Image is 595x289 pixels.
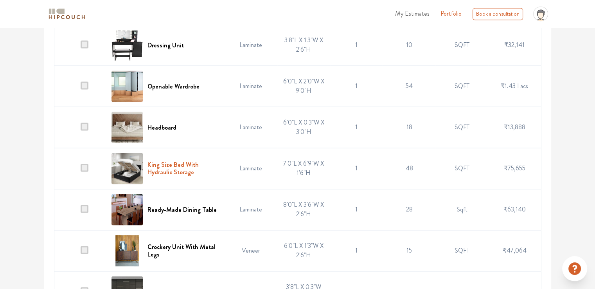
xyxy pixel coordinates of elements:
[225,25,277,66] td: Laminate
[225,148,277,189] td: Laminate
[147,83,200,90] h6: Openable Wardrobe
[277,66,330,107] td: 6'0"L X 2'0"W X 9'0"H
[504,40,525,49] span: ₹32,141
[147,243,220,258] h6: Crockery Unit With Metal Legs
[225,107,277,148] td: Laminate
[435,66,488,107] td: SQFT
[111,29,143,61] img: Dressing Unit
[277,25,330,66] td: 3'8"L X 1'3"W X 2'6"H
[517,81,528,90] span: Lacs
[47,5,86,23] span: logo-horizontal.svg
[111,70,143,102] img: Openable Wardrobe
[435,230,488,271] td: SQFT
[330,189,383,230] td: 1
[330,107,383,148] td: 1
[277,107,330,148] td: 6'0"L X 0'3"W X 3'0"H
[435,25,488,66] td: SQFT
[383,66,435,107] td: 54
[473,8,523,20] div: Book a consultation
[503,205,526,214] span: ₹63,140
[330,66,383,107] td: 1
[225,189,277,230] td: Laminate
[383,25,435,66] td: 10
[383,148,435,189] td: 48
[111,112,143,143] img: Headboard
[277,230,330,271] td: 6'0"L X 1'3"W X 2'6"H
[503,246,527,255] span: ₹47,064
[383,230,435,271] td: 15
[435,189,488,230] td: Sqft
[440,9,462,18] a: Portfolio
[225,66,277,107] td: Laminate
[395,9,430,18] span: My Estimates
[147,42,184,49] h6: Dressing Unit
[330,230,383,271] td: 1
[330,148,383,189] td: 1
[147,206,217,213] h6: Ready-Made Dining Table
[225,230,277,271] td: Veneer
[383,189,435,230] td: 28
[504,164,525,173] span: ₹75,655
[277,189,330,230] td: 8'0"L X 3'6"W X 2'6"H
[47,7,86,21] img: logo-horizontal.svg
[147,161,220,176] h6: King Size Bed With Hydraulic Storage
[435,148,488,189] td: SQFT
[330,25,383,66] td: 1
[504,123,525,132] span: ₹13,888
[277,148,330,189] td: 7'0"L X 6'9"W X 1'6"H
[111,235,143,266] img: Crockery Unit With Metal Legs
[501,81,516,90] span: ₹1.43
[111,194,143,225] img: Ready-Made Dining Table
[383,107,435,148] td: 18
[111,153,143,184] img: King Size Bed With Hydraulic Storage
[147,124,176,131] h6: Headboard
[435,107,488,148] td: SQFT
